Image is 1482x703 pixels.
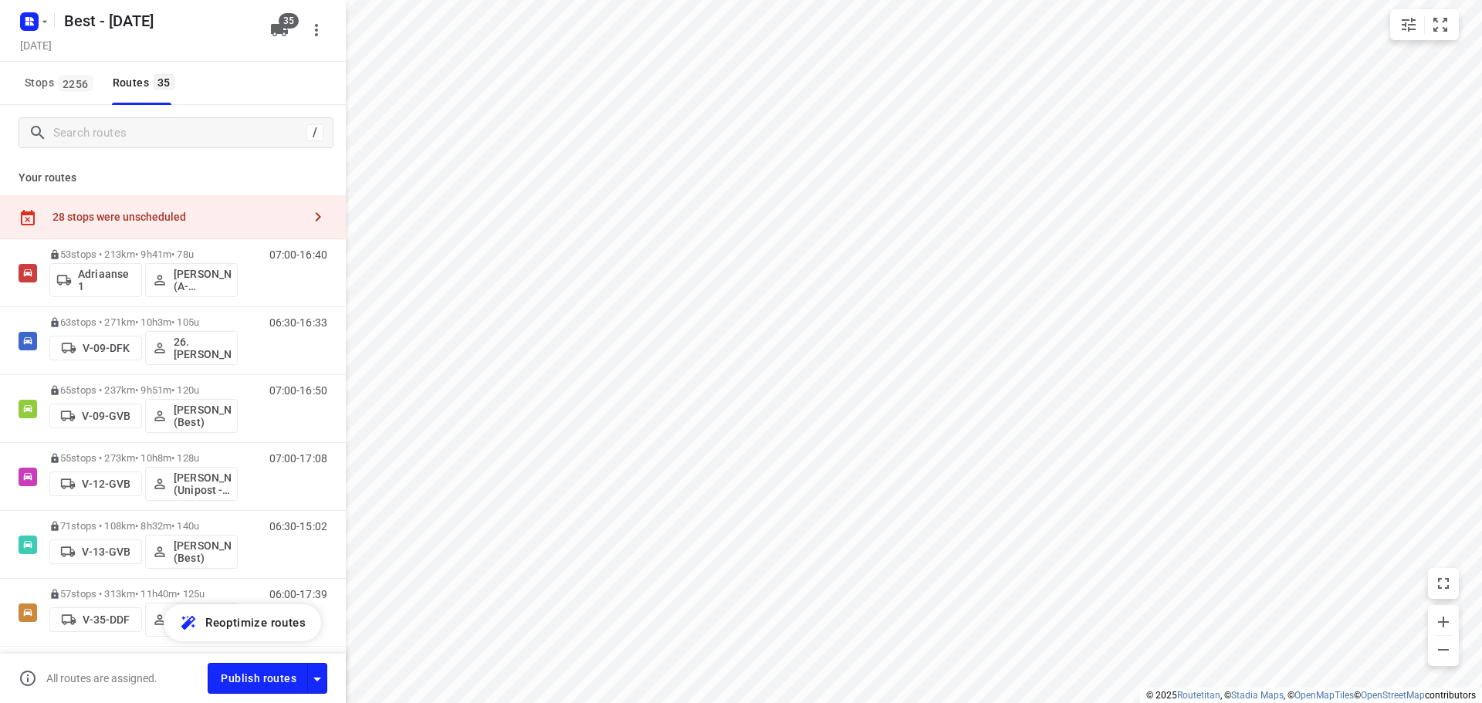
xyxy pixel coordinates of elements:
p: 07:00-16:40 [269,248,327,261]
p: 53 stops • 213km • 9h41m • 78u [49,248,238,260]
span: 35 [154,74,174,90]
button: V-13-GVB [49,539,142,564]
span: Publish routes [221,669,296,688]
p: 06:30-16:33 [269,316,327,329]
h5: Best - [DATE] [58,8,258,33]
p: 71 stops • 108km • 8h32m • 140u [49,520,238,532]
p: Adriaanse 1 [78,268,135,292]
span: Reoptimize routes [205,613,306,633]
p: [PERSON_NAME] (Best) [174,539,231,564]
div: Routes [113,73,179,93]
a: OpenStreetMap [1361,690,1425,701]
a: OpenMapTiles [1294,690,1354,701]
button: Map settings [1393,9,1424,40]
p: 55 stops • 273km • 10h8m • 128u [49,452,238,464]
button: Adriaanse 1 [49,263,142,297]
p: V-09-DFK [83,342,130,354]
button: [PERSON_NAME] (A-flexibleservice - Best - ZZP) [145,263,238,297]
button: [PERSON_NAME] (Unipost - Best - ZZP) [145,467,238,501]
p: [PERSON_NAME] (A-flexibleservice - Best - ZZP) [174,268,231,292]
p: 07:00-16:50 [269,384,327,397]
p: V-09-GVB [82,410,130,422]
button: V-09-GVB [49,404,142,428]
p: 06:30-15:02 [269,520,327,532]
span: Stops [25,73,97,93]
button: Publish routes [208,663,308,693]
p: All routes are assigned. [46,672,157,684]
p: 06:00-17:39 [269,588,327,600]
button: V-35-DDF [49,607,142,632]
button: 35 [264,15,295,46]
div: small contained button group [1390,9,1459,40]
div: 28 stops were unscheduled [52,211,303,223]
button: [PERSON_NAME] (Best - ZZP) [145,603,238,637]
input: Search routes [53,121,306,145]
p: 07:00-17:08 [269,452,327,465]
p: Your routes [19,170,327,186]
button: 26.[PERSON_NAME] [145,331,238,365]
p: 26.[PERSON_NAME] [174,336,231,360]
p: 63 stops • 271km • 10h3m • 105u [49,316,238,328]
button: V-09-DFK [49,336,142,360]
p: 57 stops • 313km • 11h40m • 125u [49,588,238,600]
p: V-12-GVB [82,478,130,490]
button: [PERSON_NAME] (Best) [145,399,238,433]
p: V-35-DDF [83,613,130,626]
a: Stadia Maps [1231,690,1284,701]
p: [PERSON_NAME] (Unipost - Best - ZZP) [174,471,231,496]
button: Fit zoom [1425,9,1456,40]
div: Driver app settings [308,668,327,688]
li: © 2025 , © , © © contributors [1146,690,1476,701]
p: V-13-GVB [82,546,130,558]
span: 35 [279,13,299,29]
button: Reoptimize routes [164,604,321,641]
p: [PERSON_NAME] (Best) [174,404,231,428]
button: V-12-GVB [49,471,142,496]
h5: Project date [14,36,58,54]
p: 65 stops • 237km • 9h51m • 120u [49,384,238,396]
span: 2256 [59,76,93,91]
button: [PERSON_NAME] (Best) [145,535,238,569]
div: / [306,124,323,141]
a: Routetitan [1177,690,1220,701]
